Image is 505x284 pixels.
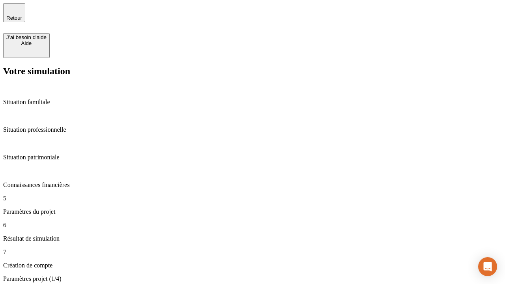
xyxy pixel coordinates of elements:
p: Connaissances financières [3,181,502,189]
p: Paramètres du projet [3,208,502,215]
p: Création de compte [3,262,502,269]
h2: Votre simulation [3,66,502,77]
button: Retour [3,3,25,22]
p: Paramètres projet (1/4) [3,275,502,282]
p: 5 [3,195,502,202]
p: Situation professionnelle [3,126,502,133]
p: 7 [3,248,502,256]
div: Aide [6,40,47,46]
p: Situation familiale [3,99,502,106]
p: 6 [3,222,502,229]
p: Situation patrimoniale [3,154,502,161]
div: Open Intercom Messenger [478,257,497,276]
button: J’ai besoin d'aideAide [3,33,50,58]
div: J’ai besoin d'aide [6,34,47,40]
p: Résultat de simulation [3,235,502,242]
span: Retour [6,15,22,21]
